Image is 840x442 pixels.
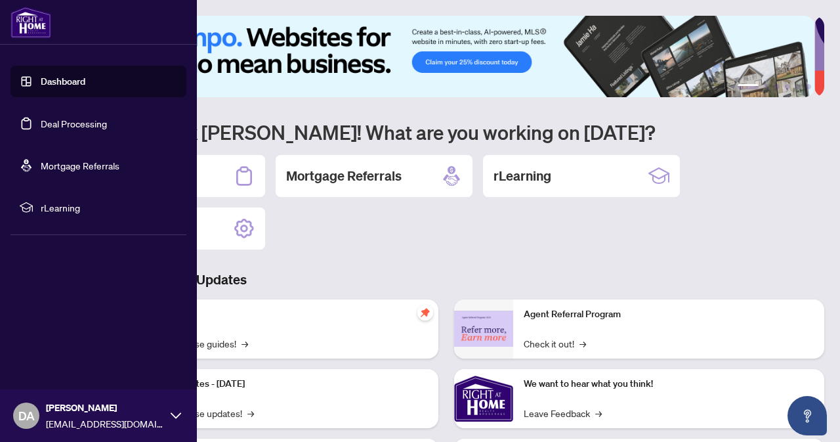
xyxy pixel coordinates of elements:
img: Slide 0 [68,16,814,97]
span: → [247,406,254,420]
button: 2 [764,84,769,89]
button: 5 [795,84,801,89]
a: Dashboard [41,76,85,87]
img: logo [10,7,51,38]
button: 4 [785,84,790,89]
a: Deal Processing [41,118,107,129]
a: Mortgage Referrals [41,160,119,171]
span: → [241,336,248,351]
span: → [595,406,602,420]
a: Leave Feedback→ [524,406,602,420]
p: Agent Referral Program [524,307,814,322]
h2: Mortgage Referrals [286,167,402,185]
h3: Brokerage & Industry Updates [68,271,824,289]
span: DA [18,407,35,425]
img: Agent Referral Program [454,311,513,347]
span: → [579,336,586,351]
p: Platform Updates - [DATE] [138,377,428,391]
button: 1 [738,84,759,89]
a: Check it out!→ [524,336,586,351]
h1: Welcome back [PERSON_NAME]! What are you working on [DATE]? [68,120,824,144]
img: We want to hear what you think! [454,369,513,428]
span: [EMAIL_ADDRESS][DOMAIN_NAME] [46,416,164,431]
button: 6 [806,84,811,89]
h2: rLearning [493,167,551,185]
button: 3 [774,84,780,89]
span: [PERSON_NAME] [46,401,164,415]
span: pushpin [417,305,433,320]
span: rLearning [41,200,177,215]
button: Open asap [787,396,827,435]
p: Self-Help [138,307,428,322]
p: We want to hear what you think! [524,377,814,391]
